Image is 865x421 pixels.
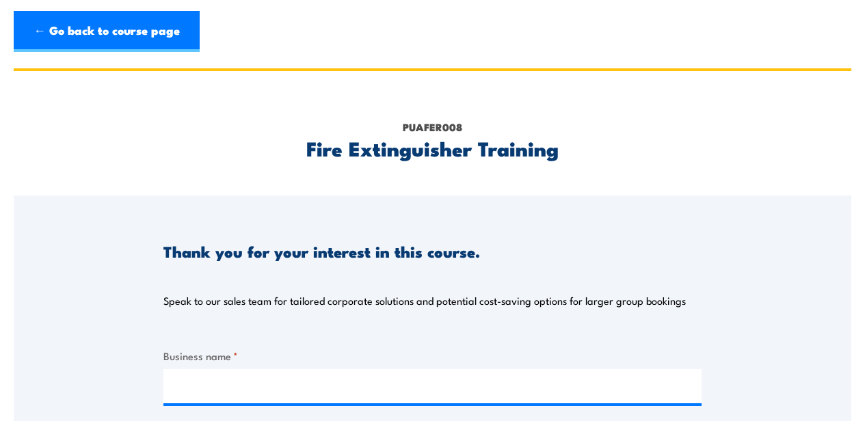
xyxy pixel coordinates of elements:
[163,243,480,259] h3: Thank you for your interest in this course.
[163,348,702,364] label: Business name
[163,139,702,157] h2: Fire Extinguisher Training
[163,120,702,135] p: PUAFER008
[14,11,200,52] a: ← Go back to course page
[163,294,686,308] p: Speak to our sales team for tailored corporate solutions and potential cost-saving options for la...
